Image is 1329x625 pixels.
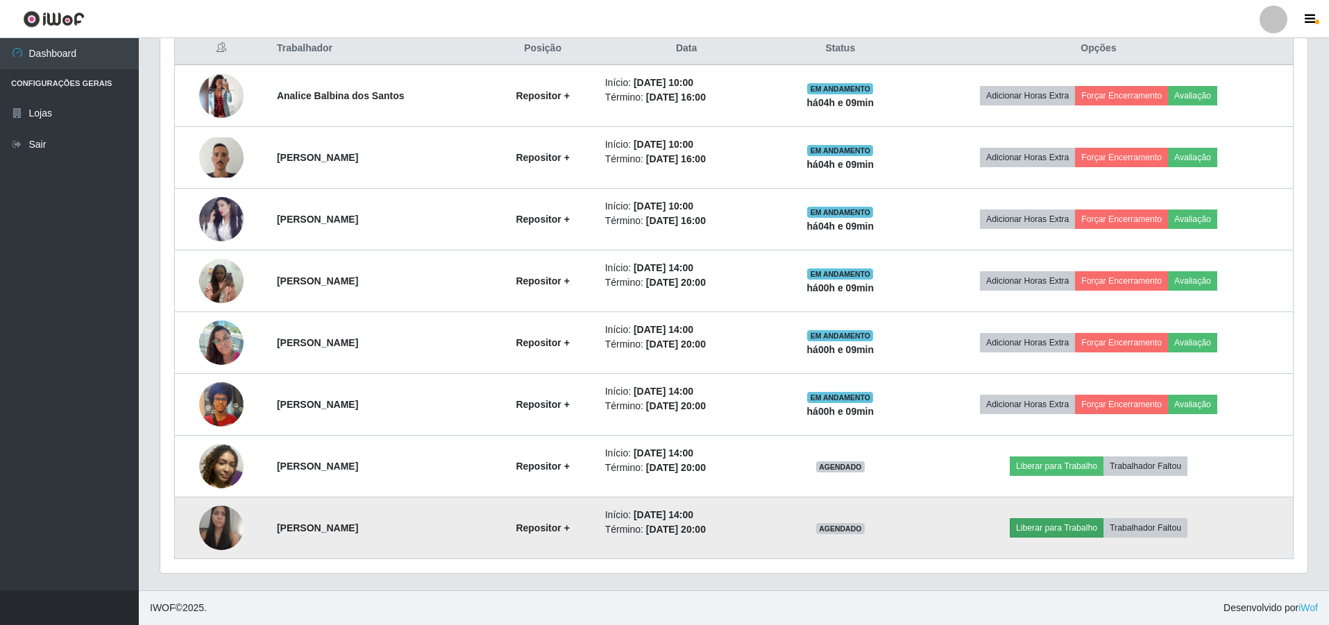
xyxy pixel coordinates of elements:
[605,214,768,228] li: Término:
[646,462,706,473] time: [DATE] 20:00
[516,275,569,286] strong: Repositor +
[199,375,244,434] img: 1751330520607.jpeg
[605,152,768,166] li: Término:
[1075,395,1168,414] button: Forçar Encerramento
[605,384,768,399] li: Início:
[605,337,768,352] li: Término:
[199,313,244,372] img: 1749309243937.jpeg
[634,200,693,212] time: [DATE] 10:00
[1075,86,1168,105] button: Forçar Encerramento
[634,262,693,273] time: [DATE] 14:00
[646,153,706,164] time: [DATE] 16:00
[269,33,489,65] th: Trabalhador
[807,406,874,417] strong: há 00 h e 09 min
[277,399,358,410] strong: [PERSON_NAME]
[646,215,706,226] time: [DATE] 16:00
[646,339,706,350] time: [DATE] 20:00
[605,275,768,290] li: Término:
[605,508,768,522] li: Início:
[980,148,1075,167] button: Adicionar Horas Extra
[646,92,706,103] time: [DATE] 16:00
[807,268,873,280] span: EM ANDAMENTO
[816,523,865,534] span: AGENDADO
[1103,518,1187,538] button: Trabalhador Faltou
[1224,601,1318,615] span: Desenvolvido por
[807,344,874,355] strong: há 00 h e 09 min
[605,522,768,537] li: Término:
[516,337,569,348] strong: Repositor +
[634,324,693,335] time: [DATE] 14:00
[1168,148,1217,167] button: Avaliação
[516,461,569,472] strong: Repositor +
[605,446,768,461] li: Início:
[605,261,768,275] li: Início:
[980,209,1075,229] button: Adicionar Horas Extra
[199,444,244,488] img: 1759177819475.jpeg
[807,97,874,108] strong: há 04 h e 09 min
[807,221,874,232] strong: há 04 h e 09 min
[605,399,768,413] li: Término:
[597,33,777,65] th: Data
[23,10,85,28] img: CoreUI Logo
[277,214,358,225] strong: [PERSON_NAME]
[1168,209,1217,229] button: Avaliação
[516,90,569,101] strong: Repositor +
[646,524,706,535] time: [DATE] 20:00
[807,207,873,218] span: EM ANDAMENTO
[277,90,405,101] strong: Analice Balbina dos Santos
[277,522,358,533] strong: [PERSON_NAME]
[1075,209,1168,229] button: Forçar Encerramento
[1168,86,1217,105] button: Avaliação
[277,461,358,472] strong: [PERSON_NAME]
[980,395,1075,414] button: Adicionar Horas Extra
[605,323,768,337] li: Início:
[150,602,176,613] span: IWOF
[516,214,569,225] strong: Repositor +
[489,33,597,65] th: Posição
[807,392,873,403] span: EM ANDAMENTO
[807,159,874,170] strong: há 04 h e 09 min
[980,271,1075,291] button: Adicionar Horas Extra
[199,74,244,118] img: 1750188779989.jpeg
[605,199,768,214] li: Início:
[634,509,693,520] time: [DATE] 14:00
[516,399,569,410] strong: Repositor +
[1168,395,1217,414] button: Avaliação
[634,139,693,150] time: [DATE] 10:00
[199,197,244,241] img: 1757034953897.jpeg
[199,251,244,310] img: 1748098636928.jpeg
[1075,148,1168,167] button: Forçar Encerramento
[1075,271,1168,291] button: Forçar Encerramento
[277,337,358,348] strong: [PERSON_NAME]
[777,33,904,65] th: Status
[277,152,358,163] strong: [PERSON_NAME]
[807,282,874,293] strong: há 00 h e 09 min
[199,499,244,557] img: 1755735163345.jpeg
[1168,333,1217,352] button: Avaliação
[904,33,1294,65] th: Opções
[277,275,358,286] strong: [PERSON_NAME]
[634,77,693,88] time: [DATE] 10:00
[605,90,768,105] li: Término:
[605,137,768,152] li: Início:
[807,330,873,341] span: EM ANDAMENTO
[646,400,706,411] time: [DATE] 20:00
[1010,518,1103,538] button: Liberar para Trabalho
[634,386,693,397] time: [DATE] 14:00
[1103,456,1187,476] button: Trabalhador Faltou
[980,86,1075,105] button: Adicionar Horas Extra
[516,522,569,533] strong: Repositor +
[1298,602,1318,613] a: iWof
[1075,333,1168,352] button: Forçar Encerramento
[199,137,244,178] img: 1756570684612.jpeg
[807,145,873,156] span: EM ANDAMENTO
[150,601,207,615] span: © 2025 .
[634,447,693,459] time: [DATE] 14:00
[1168,271,1217,291] button: Avaliação
[605,461,768,475] li: Término:
[605,76,768,90] li: Início:
[1010,456,1103,476] button: Liberar para Trabalho
[646,277,706,288] time: [DATE] 20:00
[980,333,1075,352] button: Adicionar Horas Extra
[807,83,873,94] span: EM ANDAMENTO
